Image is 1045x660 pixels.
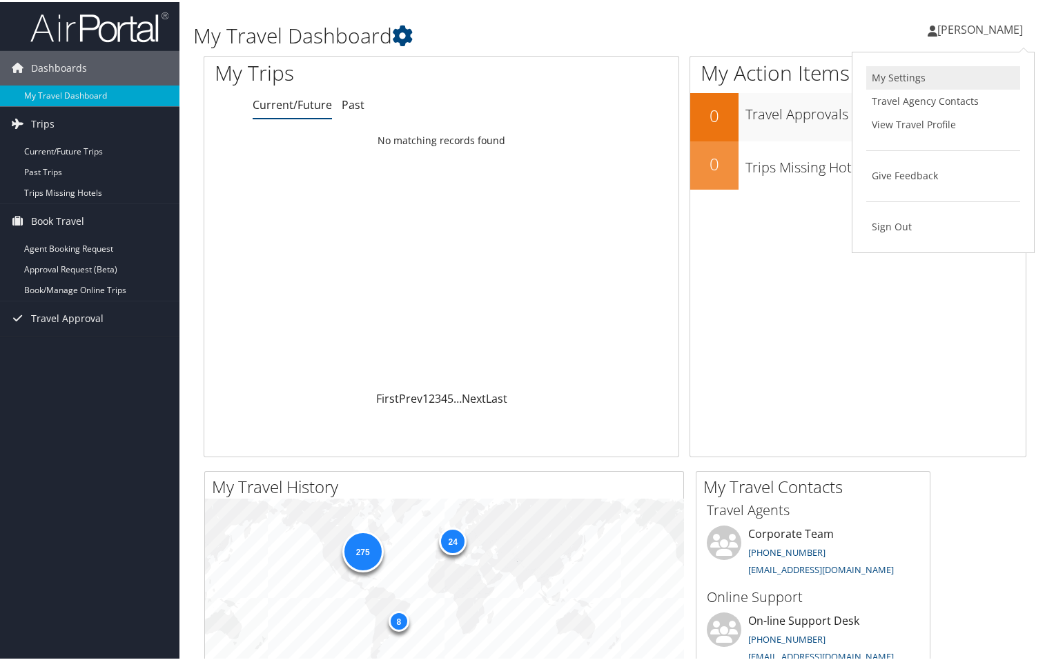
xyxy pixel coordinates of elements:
h2: 0 [690,102,739,126]
h3: Travel Approvals Pending (Advisor Booked) [745,96,1026,122]
h1: My Travel Dashboard [193,19,756,48]
span: … [453,389,462,404]
a: 3 [435,389,441,404]
a: [PERSON_NAME] [928,7,1037,48]
a: 2 [429,389,435,404]
h3: Travel Agents [707,499,919,518]
h2: My Travel Contacts [703,473,930,497]
a: 0Travel Approvals Pending (Advisor Booked) [690,91,1026,139]
div: 8 [388,609,409,630]
a: Travel Agency Contacts [866,88,1020,111]
span: Trips [31,105,55,139]
span: [PERSON_NAME] [937,20,1023,35]
span: Travel Approval [31,299,104,334]
h2: 0 [690,150,739,174]
span: Book Travel [31,202,84,237]
div: 275 [342,529,383,570]
td: No matching records found [204,126,678,151]
h1: My Action Items [690,57,1026,86]
div: 24 [439,525,467,552]
a: First [376,389,399,404]
a: [PHONE_NUMBER] [748,544,826,557]
img: airportal-logo.png [30,9,168,41]
a: Past [342,95,364,110]
a: 4 [441,389,447,404]
li: Corporate Team [700,523,926,580]
h2: My Travel History [212,473,683,497]
a: Give Feedback [866,162,1020,186]
h1: My Trips [215,57,471,86]
a: 5 [447,389,453,404]
h3: Trips Missing Hotels [745,149,1026,175]
a: My Settings [866,64,1020,88]
a: Prev [399,389,422,404]
a: Next [462,389,486,404]
a: View Travel Profile [866,111,1020,134]
a: 0Trips Missing Hotels [690,139,1026,188]
a: Current/Future [253,95,332,110]
span: Dashboards [31,49,87,83]
a: Sign Out [866,213,1020,237]
h3: Online Support [707,586,919,605]
a: Last [486,389,507,404]
a: [EMAIL_ADDRESS][DOMAIN_NAME] [748,561,894,574]
a: 1 [422,389,429,404]
a: [PHONE_NUMBER] [748,631,826,643]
